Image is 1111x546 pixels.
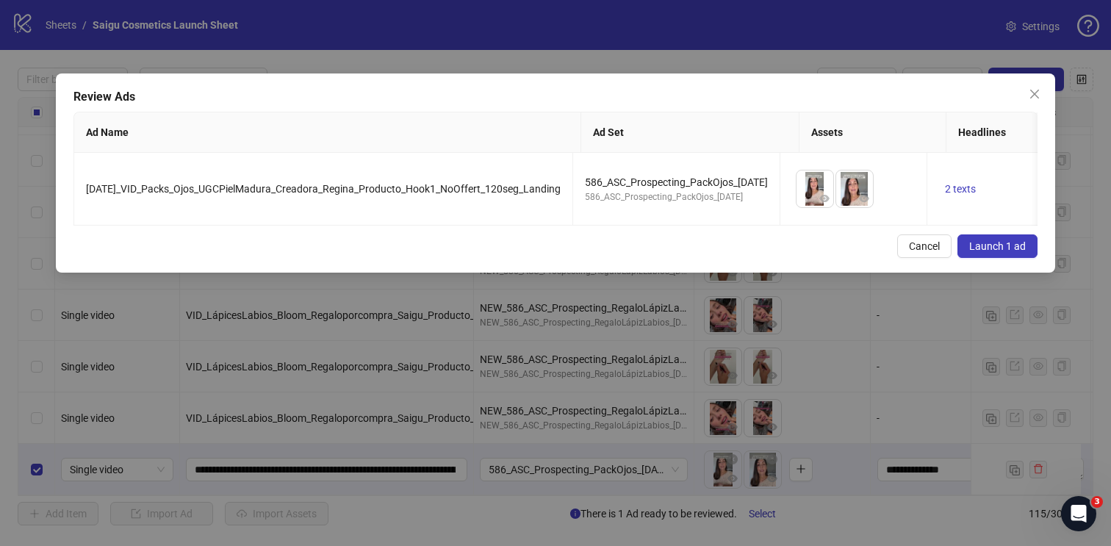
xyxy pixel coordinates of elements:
[86,183,561,195] span: [DATE]_VID_Packs_Ojos_UGCPielMadura_Creadora_Regina_Producto_Hook1_NoOffert_120seg_Landing
[859,193,869,204] span: eye
[909,240,940,252] span: Cancel
[797,170,833,207] img: Asset 1
[957,234,1038,258] button: Launch 1 ad
[855,190,873,207] button: Preview
[836,170,873,207] img: Asset 2
[581,112,799,153] th: Ad Set
[799,112,946,153] th: Assets
[816,190,833,207] button: Preview
[819,193,830,204] span: eye
[945,183,976,195] span: 2 texts
[1061,496,1096,531] iframe: Intercom live chat
[73,88,1038,106] div: Review Ads
[74,112,582,153] th: Ad Name
[969,240,1026,252] span: Launch 1 ad
[585,174,768,190] div: 586_ASC_Prospecting_PackOjos_[DATE]
[1029,88,1040,100] span: close
[946,112,1093,153] th: Headlines
[1091,496,1103,508] span: 3
[1023,82,1046,106] button: Close
[585,190,768,204] div: 586_ASC_Prospecting_PackOjos_[DATE]
[897,234,952,258] button: Cancel
[939,180,982,198] button: 2 texts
